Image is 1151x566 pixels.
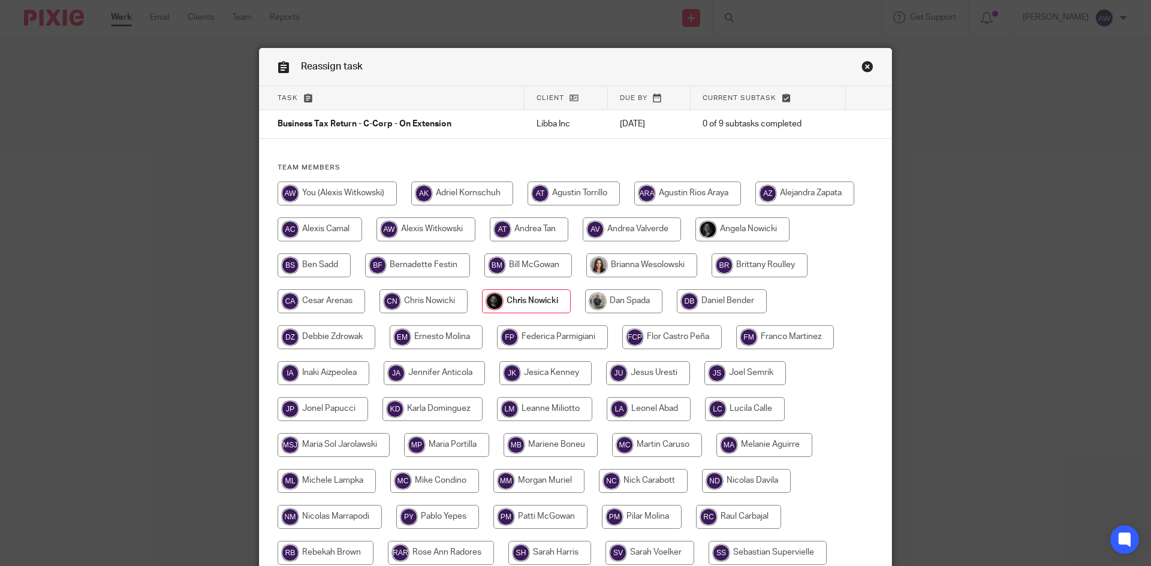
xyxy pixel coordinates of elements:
[620,95,647,101] span: Due by
[537,118,596,130] p: Libba Inc
[620,118,679,130] p: [DATE]
[278,163,873,172] h4: Team members
[537,95,564,101] span: Client
[278,95,298,101] span: Task
[861,60,873,77] a: Close this dialog window
[691,110,846,139] td: 0 of 9 subtasks completed
[703,95,776,101] span: Current subtask
[278,120,451,129] span: Business Tax Return - C-Corp - On Extension
[301,62,363,71] span: Reassign task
